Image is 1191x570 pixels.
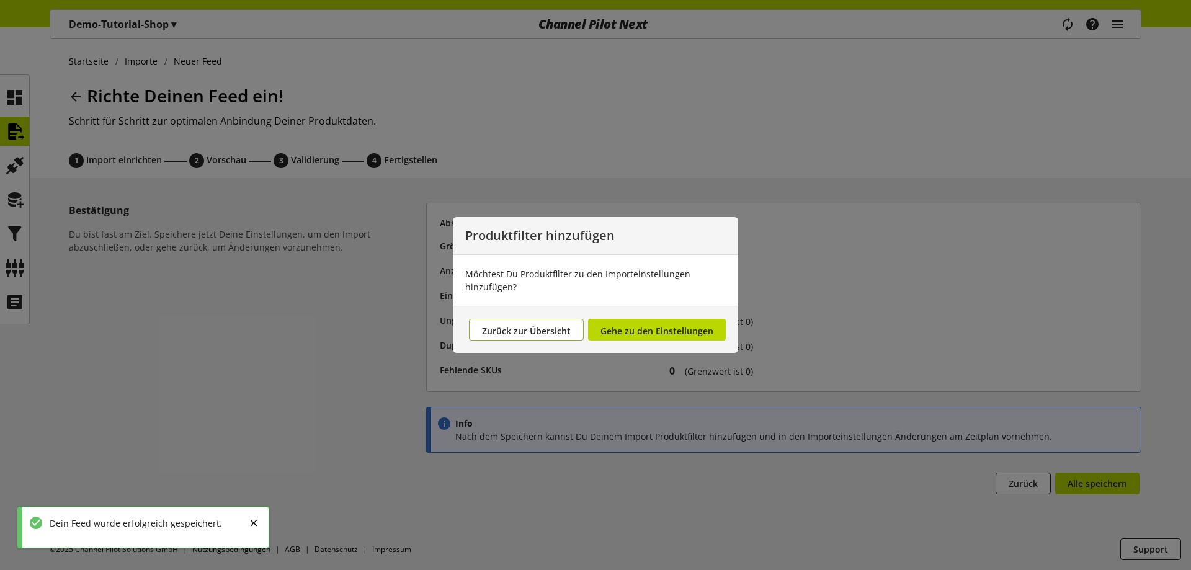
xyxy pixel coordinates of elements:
p: Produktfilter hinzufügen [465,229,726,242]
div: Dein Feed wurde erfolgreich gespeichert. [43,517,222,530]
span: Gehe zu den Einstellungen [600,325,713,337]
button: Zurück zur Übersicht [469,319,584,341]
div: Möchtest Du Produktfilter zu den Importeinstellungen hinzufügen? [465,267,726,293]
span: Zurück zur Übersicht [482,325,571,337]
button: Gehe zu den Einstellungen [588,319,726,341]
